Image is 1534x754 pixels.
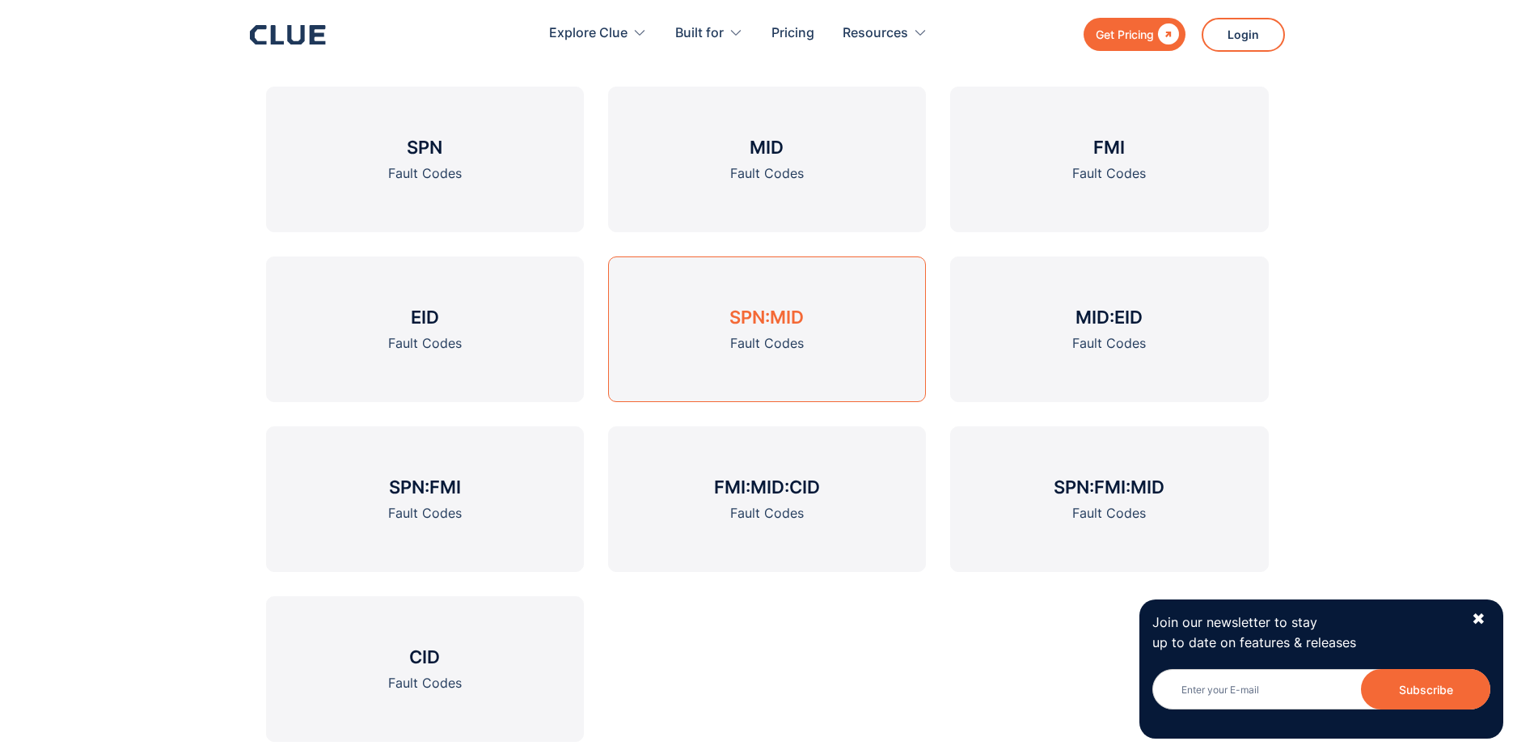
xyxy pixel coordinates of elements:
a: SPN:MIDFault Codes [608,256,926,402]
div: Built for [675,8,743,59]
a: MID:EIDFault Codes [950,256,1268,402]
div: Fault Codes [730,333,804,354]
h3: SPN [407,135,442,159]
a: SPN:FMIFault Codes [266,426,584,572]
div: Fault Codes [388,673,462,693]
p: Join our newsletter to stay up to date on features & releases [1152,612,1456,653]
h3: SPN:FMI [389,475,461,499]
div: Fault Codes [388,503,462,523]
a: FMIFault Codes [950,87,1268,232]
a: EIDFault Codes [266,256,584,402]
a: CIDFault Codes [266,596,584,742]
a: Login [1202,18,1285,52]
div:  [1154,24,1179,44]
div: Fault Codes [730,503,804,523]
div: Explore Clue [549,8,628,59]
a: Pricing [771,8,814,59]
div: Fault Codes [1072,503,1146,523]
div: Fault Codes [1072,163,1146,184]
div: Built for [675,8,724,59]
div: Fault Codes [388,333,462,354]
h3: SPN:MID [729,305,804,329]
div: Get Pricing [1096,24,1154,44]
a: MIDFault Codes [608,87,926,232]
a: Get Pricing [1084,18,1185,51]
div: Resources [843,8,928,59]
h3: CID [409,645,440,669]
div: Fault Codes [730,163,804,184]
h3: MID:EID [1075,305,1143,329]
form: Newsletter [1152,669,1490,726]
a: SPN:FMI:MIDFault Codes [950,426,1268,572]
h3: MID [750,135,784,159]
h2: Other Codes [266,44,1269,70]
a: SPNFault Codes [266,87,584,232]
h3: FMI [1093,135,1125,159]
input: Enter your E-mail [1152,669,1490,710]
div: Resources [843,8,908,59]
div: ✖ [1472,609,1485,629]
h3: EID [411,305,439,329]
div: Fault Codes [1072,333,1146,354]
div: Explore Clue [549,8,647,59]
div: Fault Codes [388,163,462,184]
h3: FMI:MID:CID [714,475,820,499]
input: Subscribe [1361,669,1490,710]
a: FMI:MID:CIDFault Codes [608,426,926,572]
h3: SPN:FMI:MID [1054,475,1164,499]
